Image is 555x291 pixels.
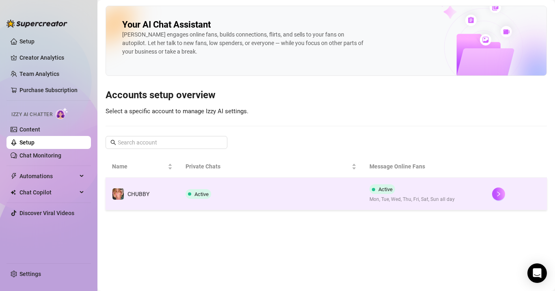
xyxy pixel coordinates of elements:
input: Search account [118,138,216,147]
a: Content [19,126,40,133]
img: Chat Copilot [11,190,16,195]
span: Izzy AI Chatter [11,111,52,119]
img: CHUBBY [112,188,124,200]
a: Settings [19,271,41,277]
div: Open Intercom Messenger [527,263,547,283]
a: Setup [19,139,35,146]
div: [PERSON_NAME] engages online fans, builds connections, flirts, and sells to your fans on autopilo... [122,30,366,56]
a: Purchase Subscription [19,87,78,93]
a: Creator Analytics [19,51,84,64]
span: right [496,191,501,197]
th: Private Chats [179,155,363,178]
a: Chat Monitoring [19,152,61,159]
span: Name [112,162,166,171]
span: Automations [19,170,77,183]
span: Active [194,191,209,197]
img: AI Chatter [56,108,68,119]
a: Setup [19,38,35,45]
span: Active [378,186,393,192]
button: right [492,188,505,200]
img: logo-BBDzfeDw.svg [6,19,67,28]
th: Message Online Fans [363,155,486,178]
span: Chat Copilot [19,186,77,199]
span: Private Chats [186,162,350,171]
span: Select a specific account to manage Izzy AI settings. [106,108,248,115]
span: search [110,140,116,145]
a: Discover Viral Videos [19,210,74,216]
span: CHUBBY [127,191,149,197]
th: Name [106,155,179,178]
span: thunderbolt [11,173,17,179]
span: Mon, Tue, Wed, Thu, Fri, Sat, Sun all day [369,196,455,203]
a: Team Analytics [19,71,59,77]
h3: Accounts setup overview [106,89,547,102]
h2: Your AI Chat Assistant [122,19,211,30]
